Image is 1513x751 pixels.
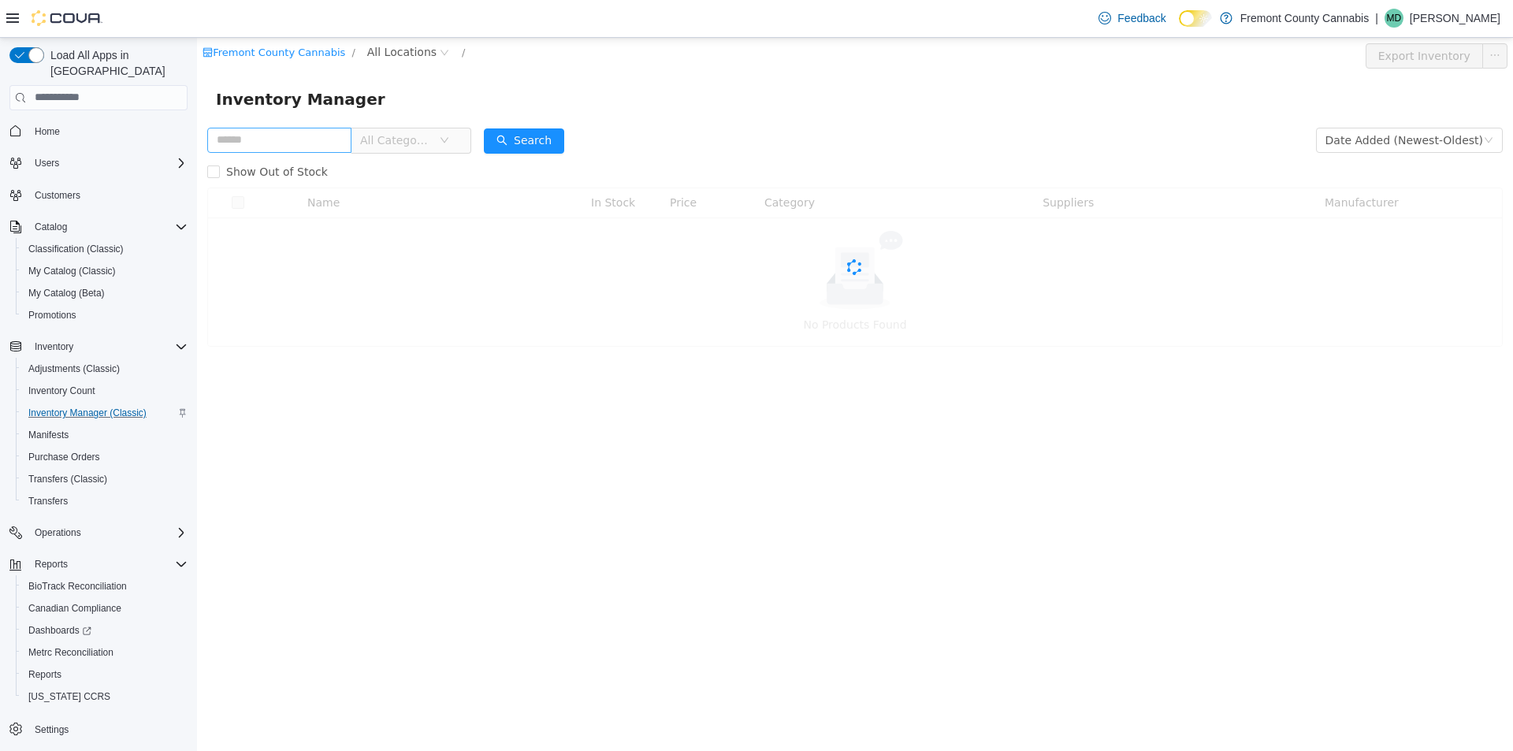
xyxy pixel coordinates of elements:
[35,723,69,736] span: Settings
[16,358,194,380] button: Adjustments (Classic)
[22,643,120,662] a: Metrc Reconciliation
[35,340,73,353] span: Inventory
[22,284,111,303] a: My Catalog (Beta)
[3,120,194,143] button: Home
[16,282,194,304] button: My Catalog (Beta)
[1385,9,1403,28] div: Megan Dame
[22,240,130,258] a: Classification (Classic)
[22,262,188,281] span: My Catalog (Classic)
[28,185,188,205] span: Customers
[16,424,194,446] button: Manifests
[1117,10,1165,26] span: Feedback
[28,309,76,322] span: Promotions
[1179,27,1180,28] span: Dark Mode
[28,555,74,574] button: Reports
[22,687,188,706] span: Washington CCRS
[35,125,60,138] span: Home
[22,306,188,325] span: Promotions
[16,260,194,282] button: My Catalog (Classic)
[22,359,126,378] a: Adjustments (Classic)
[1410,9,1500,28] p: [PERSON_NAME]
[28,121,188,141] span: Home
[22,687,117,706] a: [US_STATE] CCRS
[28,287,105,299] span: My Catalog (Beta)
[1128,91,1286,114] div: Date Added (Newest-Oldest)
[28,473,107,485] span: Transfers (Classic)
[22,621,188,640] span: Dashboards
[16,686,194,708] button: [US_STATE] CCRS
[16,490,194,512] button: Transfers
[22,643,188,662] span: Metrc Reconciliation
[22,599,188,618] span: Canadian Compliance
[1287,98,1296,109] i: icon: down
[3,553,194,575] button: Reports
[22,470,188,489] span: Transfers (Classic)
[28,429,69,441] span: Manifests
[22,470,113,489] a: Transfers (Classic)
[16,664,194,686] button: Reports
[28,217,188,236] span: Catalog
[28,523,188,542] span: Operations
[1179,10,1212,27] input: Dark Mode
[16,597,194,619] button: Canadian Compliance
[22,381,102,400] a: Inventory Count
[287,91,367,116] button: icon: searchSearch
[28,720,75,739] a: Settings
[163,95,235,110] span: All Categories
[1169,6,1286,31] button: Export Inventory
[22,284,188,303] span: My Catalog (Beta)
[35,558,68,571] span: Reports
[6,9,148,20] a: icon: shopFremont County Cannabis
[16,446,194,468] button: Purchase Orders
[35,189,80,202] span: Customers
[28,690,110,703] span: [US_STATE] CCRS
[22,492,188,511] span: Transfers
[22,599,128,618] a: Canadian Compliance
[22,403,153,422] a: Inventory Manager (Classic)
[22,262,122,281] a: My Catalog (Classic)
[1092,2,1172,34] a: Feedback
[28,217,73,236] button: Catalog
[22,359,188,378] span: Adjustments (Classic)
[22,240,188,258] span: Classification (Classic)
[1240,9,1369,28] p: Fremont County Cannabis
[35,526,81,539] span: Operations
[35,157,59,169] span: Users
[22,577,188,596] span: BioTrack Reconciliation
[19,49,198,74] span: Inventory Manager
[28,555,188,574] span: Reports
[16,402,194,424] button: Inventory Manager (Classic)
[3,522,194,544] button: Operations
[22,426,188,444] span: Manifests
[22,621,98,640] a: Dashboards
[3,717,194,740] button: Settings
[1375,9,1378,28] p: |
[28,186,87,205] a: Customers
[28,154,65,173] button: Users
[3,152,194,174] button: Users
[3,336,194,358] button: Inventory
[44,47,188,79] span: Load All Apps in [GEOGRAPHIC_DATA]
[28,337,80,356] button: Inventory
[154,9,158,20] span: /
[22,577,133,596] a: BioTrack Reconciliation
[243,98,252,109] i: icon: down
[28,122,66,141] a: Home
[16,238,194,260] button: Classification (Classic)
[28,385,95,397] span: Inventory Count
[3,216,194,238] button: Catalog
[28,337,188,356] span: Inventory
[265,9,268,20] span: /
[28,495,68,507] span: Transfers
[35,221,67,233] span: Catalog
[22,448,106,467] a: Purchase Orders
[22,306,83,325] a: Promotions
[28,243,124,255] span: Classification (Classic)
[22,426,75,444] a: Manifests
[28,407,147,419] span: Inventory Manager (Classic)
[28,523,87,542] button: Operations
[28,624,91,637] span: Dashboards
[28,362,120,375] span: Adjustments (Classic)
[28,580,127,593] span: BioTrack Reconciliation
[1285,6,1310,31] button: icon: ellipsis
